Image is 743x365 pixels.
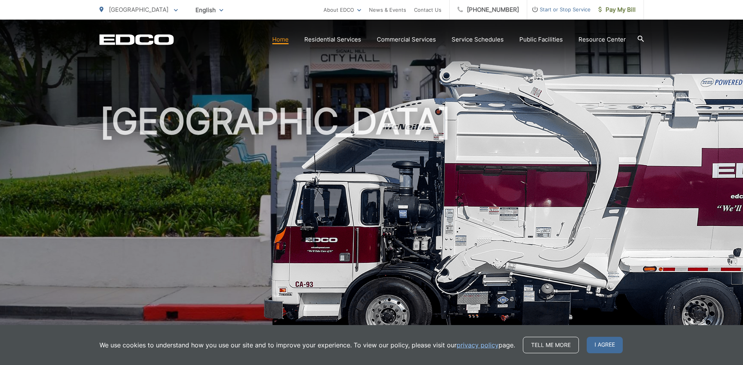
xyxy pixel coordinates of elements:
[377,35,436,44] a: Commercial Services
[190,3,229,17] span: English
[109,6,168,13] span: [GEOGRAPHIC_DATA]
[272,35,289,44] a: Home
[587,337,623,353] span: I agree
[578,35,626,44] a: Resource Center
[99,340,515,350] p: We use cookies to understand how you use our site and to improve your experience. To view our pol...
[519,35,563,44] a: Public Facilities
[452,35,504,44] a: Service Schedules
[324,5,361,14] a: About EDCO
[598,5,636,14] span: Pay My Bill
[414,5,441,14] a: Contact Us
[304,35,361,44] a: Residential Services
[457,340,499,350] a: privacy policy
[369,5,406,14] a: News & Events
[99,102,644,350] h1: [GEOGRAPHIC_DATA]
[523,337,579,353] a: Tell me more
[99,34,174,45] a: EDCD logo. Return to the homepage.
